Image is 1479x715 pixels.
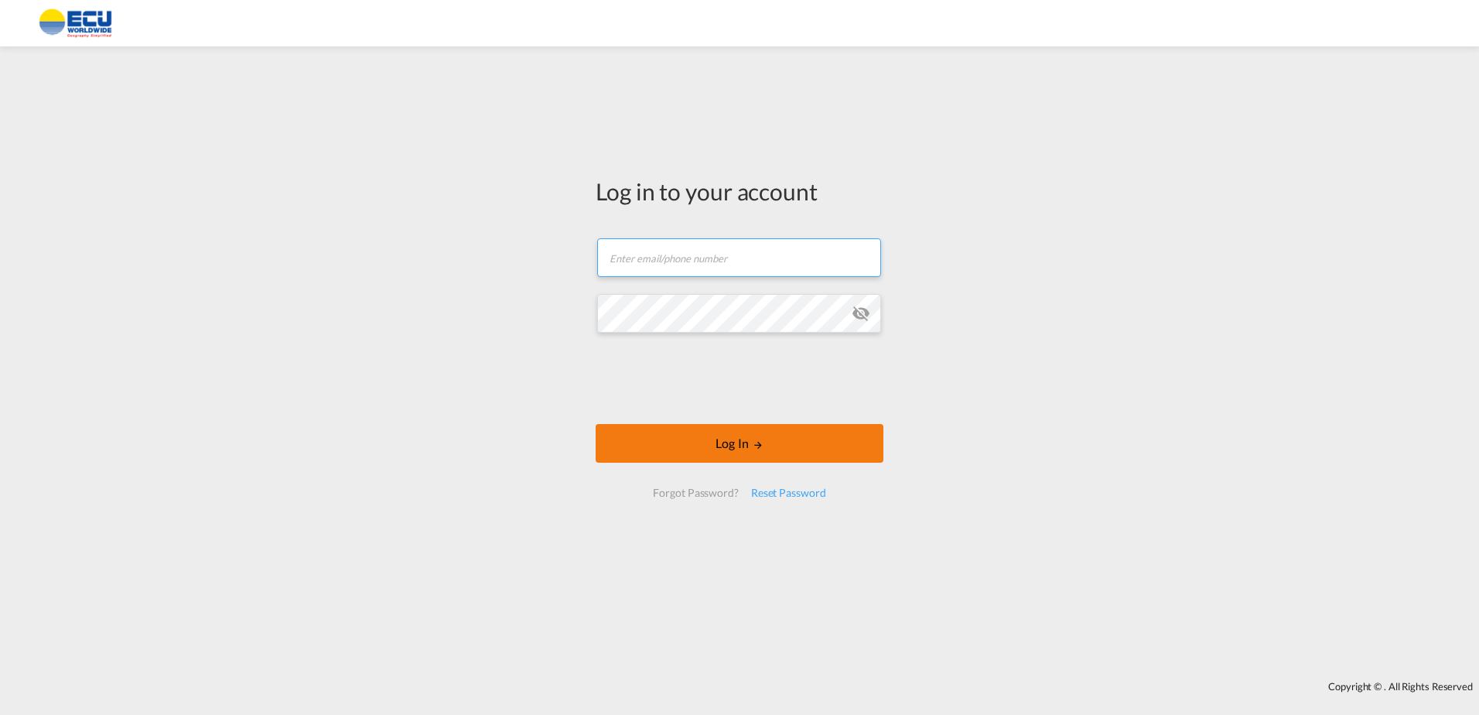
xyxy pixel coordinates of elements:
[23,6,128,41] img: 6cccb1402a9411edb762cf9624ab9cda.png
[745,479,832,507] div: Reset Password
[647,479,744,507] div: Forgot Password?
[852,304,870,323] md-icon: icon-eye-off
[596,175,883,207] div: Log in to your account
[622,348,857,409] iframe: reCAPTCHA
[597,238,881,277] input: Enter email/phone number
[596,424,883,463] button: LOGIN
